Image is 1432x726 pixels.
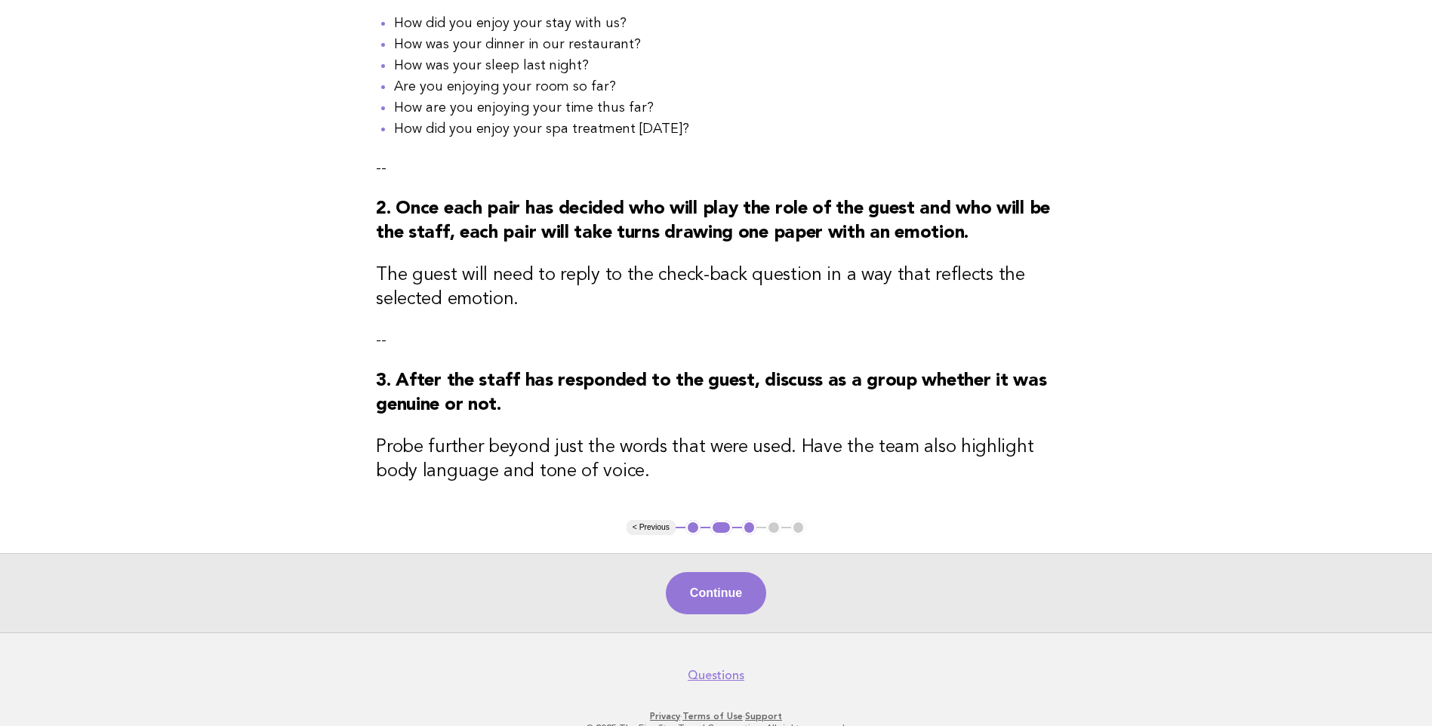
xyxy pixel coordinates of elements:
a: Privacy [650,711,680,721]
li: How was your sleep last night? [394,55,1056,76]
h3: The guest will need to reply to the check-back question in a way that reflects the selected emotion. [376,263,1056,312]
li: Are you enjoying your room so far? [394,76,1056,97]
button: 1 [685,520,701,535]
button: Continue [666,572,766,614]
strong: 2. Once each pair has decided who will play the role of the guest and who will be the staff, each... [376,200,1050,242]
li: How are you enjoying your time thus far? [394,97,1056,118]
h3: Probe further beyond just the words that were used. Have the team also highlight body language an... [376,435,1056,484]
p: -- [376,158,1056,179]
a: Terms of Use [682,711,743,721]
strong: 3. After the staff has responded to the guest, discuss as a group whether it was genuine or not. [376,372,1046,414]
button: 3 [742,520,757,535]
p: -- [376,330,1056,351]
a: Support [745,711,782,721]
li: How did you enjoy your stay with us? [394,13,1056,34]
li: How did you enjoy your spa treatment [DATE]? [394,118,1056,140]
li: How was your dinner in our restaurant? [394,34,1056,55]
p: · · [254,710,1178,722]
button: < Previous [627,520,676,535]
a: Questions [688,668,744,683]
button: 2 [710,520,732,535]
